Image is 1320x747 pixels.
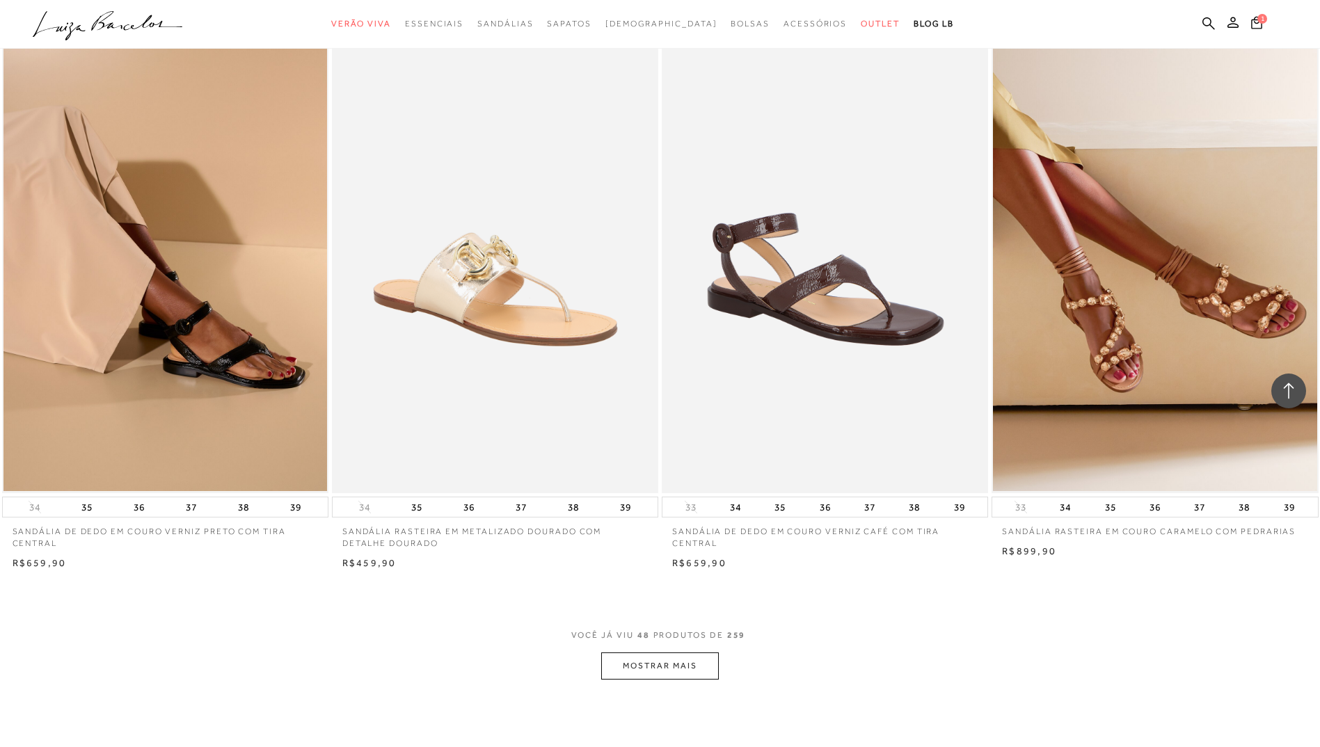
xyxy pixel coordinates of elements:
button: MOSTRAR MAIS [601,652,718,680]
span: VOCÊ JÁ VIU PRODUTOS DE [571,630,749,640]
a: categoryNavScreenReaderText [731,11,770,37]
button: 35 [770,497,790,517]
button: 37 [182,497,201,517]
a: noSubCategoriesText [605,11,717,37]
button: 35 [1101,497,1120,517]
button: 34 [355,501,374,514]
button: 38 [1234,497,1254,517]
button: 34 [1056,497,1075,517]
a: SANDÁLIA RASTEIRA EM COURO CARAMELO COM PEDRARIAS SANDÁLIA RASTEIRA EM COURO CARAMELO COM PEDRARIAS [993,6,1317,491]
a: SANDÁLIA DE DEDO EM COURO VERNIZ PRETO COM TIRA CENTRAL SANDÁLIA DE DEDO EM COURO VERNIZ PRETO CO... [3,6,327,491]
button: 38 [564,497,583,517]
a: categoryNavScreenReaderText [547,11,591,37]
button: 36 [129,497,149,517]
span: Acessórios [784,19,847,29]
span: [DEMOGRAPHIC_DATA] [605,19,717,29]
span: R$659,90 [672,557,726,568]
button: 36 [816,497,835,517]
button: 35 [77,497,97,517]
button: 35 [407,497,427,517]
span: Essenciais [405,19,463,29]
button: 1 [1247,15,1266,34]
span: R$459,90 [342,557,397,568]
img: SANDÁLIA DE DEDO EM COURO VERNIZ CAFÉ COM TIRA CENTRAL [663,6,987,491]
button: 36 [1145,497,1165,517]
span: BLOG LB [914,19,954,29]
button: 37 [511,497,531,517]
img: SANDÁLIA RASTEIRA EM METALIZADO DOURADO COM DETALHE DOURADO [333,6,657,491]
button: 39 [286,497,305,517]
a: categoryNavScreenReaderText [784,11,847,37]
a: SANDÁLIA DE DEDO EM COURO VERNIZ CAFÉ COM TIRA CENTRAL [662,517,988,549]
span: Sapatos [547,19,591,29]
button: 38 [905,497,924,517]
span: 259 [727,630,746,640]
button: 37 [860,497,880,517]
button: 33 [681,501,701,514]
button: 34 [726,497,745,517]
span: Outlet [861,19,900,29]
span: 1 [1257,14,1267,24]
img: SANDÁLIA RASTEIRA EM COURO CARAMELO COM PEDRARIAS [993,6,1317,491]
a: categoryNavScreenReaderText [861,11,900,37]
a: BLOG LB [914,11,954,37]
button: 36 [459,497,479,517]
span: Verão Viva [331,19,391,29]
a: categoryNavScreenReaderText [331,11,391,37]
a: SANDÁLIA RASTEIRA EM COURO CARAMELO COM PEDRARIAS [992,517,1318,538]
a: SANDÁLIA DE DEDO EM COURO VERNIZ PRETO COM TIRA CENTRAL [2,517,328,549]
span: 48 [637,630,650,640]
span: R$659,90 [13,557,67,568]
button: 39 [1280,497,1299,517]
button: 38 [234,497,253,517]
button: 34 [25,501,45,514]
a: categoryNavScreenReaderText [405,11,463,37]
button: 39 [950,497,969,517]
button: 39 [616,497,635,517]
a: SANDÁLIA DE DEDO EM COURO VERNIZ CAFÉ COM TIRA CENTRAL SANDÁLIA DE DEDO EM COURO VERNIZ CAFÉ COM ... [663,6,987,491]
a: SANDÁLIA RASTEIRA EM METALIZADO DOURADO COM DETALHE DOURADO SANDÁLIA RASTEIRA EM METALIZADO DOURA... [333,6,657,491]
span: R$899,90 [1002,545,1056,556]
button: 37 [1190,497,1209,517]
span: Bolsas [731,19,770,29]
a: SANDÁLIA RASTEIRA EM METALIZADO DOURADO COM DETALHE DOURADO [332,517,658,549]
img: SANDÁLIA DE DEDO EM COURO VERNIZ PRETO COM TIRA CENTRAL [3,6,327,491]
span: Sandálias [477,19,533,29]
button: 33 [1011,501,1031,514]
a: categoryNavScreenReaderText [477,11,533,37]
